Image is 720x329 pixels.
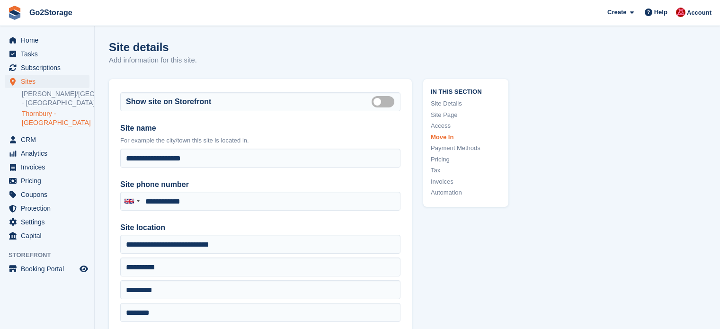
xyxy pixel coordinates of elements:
div: United Kingdom: +44 [121,192,142,210]
span: Sites [21,75,78,88]
span: Coupons [21,188,78,201]
a: [PERSON_NAME]/[GEOGRAPHIC_DATA] - [GEOGRAPHIC_DATA] [22,89,89,107]
a: Tax [431,166,501,175]
span: In this section [431,87,501,96]
a: menu [5,61,89,74]
img: James Pearson [676,8,685,17]
span: Settings [21,215,78,229]
span: Pricing [21,174,78,187]
a: menu [5,229,89,242]
span: Storefront [9,250,94,260]
span: Booking Portal [21,262,78,276]
a: Access [431,121,501,131]
a: Site Page [431,110,501,120]
a: menu [5,262,89,276]
a: Go2Storage [26,5,76,20]
a: Invoices [431,177,501,187]
a: menu [5,147,89,160]
label: Site location [120,222,400,233]
span: Invoices [21,160,78,174]
a: Pricing [431,155,501,164]
img: stora-icon-8386f47178a22dfd0bd8f6a31ec36ba5ce8667c1dd55bd0f319d3a0aa187defe.svg [8,6,22,20]
a: menu [5,75,89,88]
a: Move In [431,133,501,142]
a: menu [5,215,89,229]
a: menu [5,202,89,215]
span: Home [21,34,78,47]
a: menu [5,34,89,47]
a: menu [5,133,89,146]
p: Add information for this site. [109,55,197,66]
a: Site Details [431,99,501,108]
a: Thornbury - [GEOGRAPHIC_DATA] [22,109,89,127]
h1: Site details [109,41,197,53]
label: Is public [372,101,398,102]
label: Show site on Storefront [126,96,211,107]
a: Preview store [78,263,89,275]
span: Subscriptions [21,61,78,74]
a: menu [5,188,89,201]
a: menu [5,174,89,187]
a: menu [5,160,89,174]
a: Automation [431,188,501,197]
span: Protection [21,202,78,215]
span: Help [654,8,667,17]
a: menu [5,47,89,61]
span: Create [607,8,626,17]
span: Account [687,8,711,18]
a: Payment Methods [431,143,501,153]
span: Capital [21,229,78,242]
span: Tasks [21,47,78,61]
label: Site phone number [120,179,400,190]
p: For example the city/town this site is located in. [120,136,400,145]
span: CRM [21,133,78,146]
label: Site name [120,123,400,134]
span: Analytics [21,147,78,160]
